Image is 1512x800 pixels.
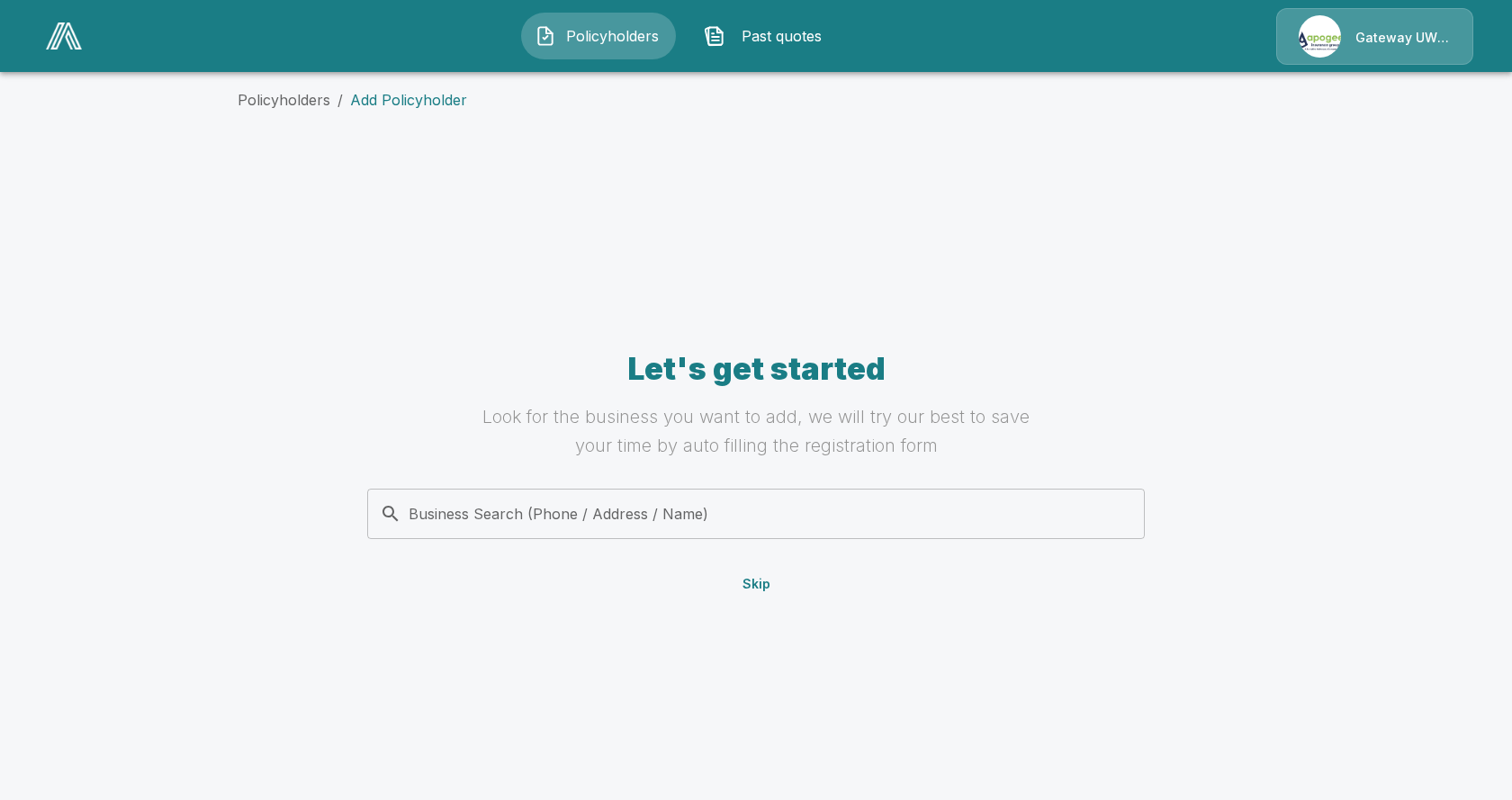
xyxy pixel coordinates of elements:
span: Past quotes [733,25,832,47]
button: Past quotes IconPast quotes [690,13,845,59]
li: / [337,89,343,111]
button: Skip [727,568,785,601]
button: Policyholders IconPolicyholders [521,13,676,59]
img: AA Logo [46,22,82,49]
a: Policyholders [238,91,330,109]
h4: Let's get started [471,350,1041,388]
nav: breadcrumb [238,89,1274,111]
h6: Look for the business you want to add, we will try our best to save your time by auto filling the... [471,402,1041,460]
p: Add Policyholder [350,89,467,111]
span: Policyholders [563,25,662,47]
img: Policyholders Icon [535,25,556,47]
img: Past quotes Icon [704,25,725,47]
